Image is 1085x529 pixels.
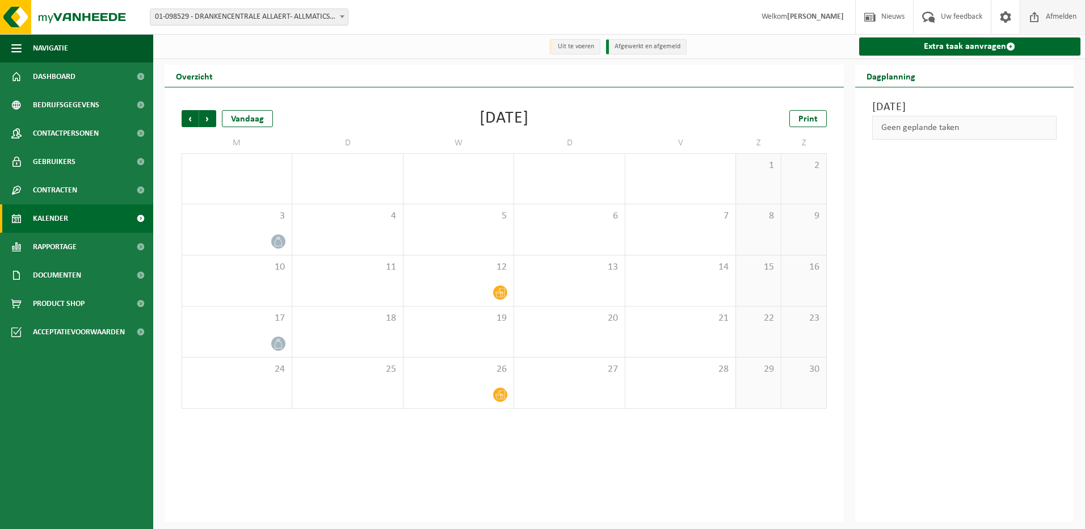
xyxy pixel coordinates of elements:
[188,312,286,325] span: 17
[520,210,619,222] span: 6
[298,312,397,325] span: 18
[298,261,397,274] span: 11
[520,261,619,274] span: 13
[409,210,508,222] span: 5
[33,119,99,148] span: Contactpersonen
[549,39,600,54] li: Uit te voeren
[33,261,81,289] span: Documenten
[188,363,286,376] span: 24
[33,233,77,261] span: Rapportage
[625,133,736,153] td: V
[222,110,273,127] div: Vandaag
[736,133,781,153] td: Z
[631,312,730,325] span: 21
[631,363,730,376] span: 28
[787,159,821,172] span: 2
[292,133,403,153] td: D
[798,115,818,124] span: Print
[182,133,292,153] td: M
[787,363,821,376] span: 30
[631,261,730,274] span: 14
[33,148,75,176] span: Gebruikers
[631,210,730,222] span: 7
[33,204,68,233] span: Kalender
[165,65,224,87] h2: Overzicht
[182,110,199,127] span: Vorige
[742,210,775,222] span: 8
[872,116,1057,140] div: Geen geplande taken
[787,261,821,274] span: 16
[520,363,619,376] span: 27
[514,133,625,153] td: D
[33,289,85,318] span: Product Shop
[188,210,286,222] span: 3
[409,312,508,325] span: 19
[480,110,529,127] div: [DATE]
[742,363,775,376] span: 29
[855,65,927,87] h2: Dagplanning
[787,312,821,325] span: 23
[742,159,775,172] span: 1
[606,39,687,54] li: Afgewerkt en afgemeld
[33,91,99,119] span: Bedrijfsgegevens
[298,363,397,376] span: 25
[781,133,827,153] td: Z
[409,261,508,274] span: 12
[742,312,775,325] span: 22
[403,133,514,153] td: W
[199,110,216,127] span: Volgende
[787,210,821,222] span: 9
[742,261,775,274] span: 15
[872,99,1057,116] h3: [DATE]
[859,37,1081,56] a: Extra taak aanvragen
[298,210,397,222] span: 4
[188,261,286,274] span: 10
[409,363,508,376] span: 26
[33,34,68,62] span: Navigatie
[33,62,75,91] span: Dashboard
[787,12,844,21] strong: [PERSON_NAME]
[520,312,619,325] span: 20
[789,110,827,127] a: Print
[33,176,77,204] span: Contracten
[150,9,348,26] span: 01-098529 - DRANKENCENTRALE ALLAERT- ALLMATICS - ZULTE
[33,318,125,346] span: Acceptatievoorwaarden
[150,9,348,25] span: 01-098529 - DRANKENCENTRALE ALLAERT- ALLMATICS - ZULTE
